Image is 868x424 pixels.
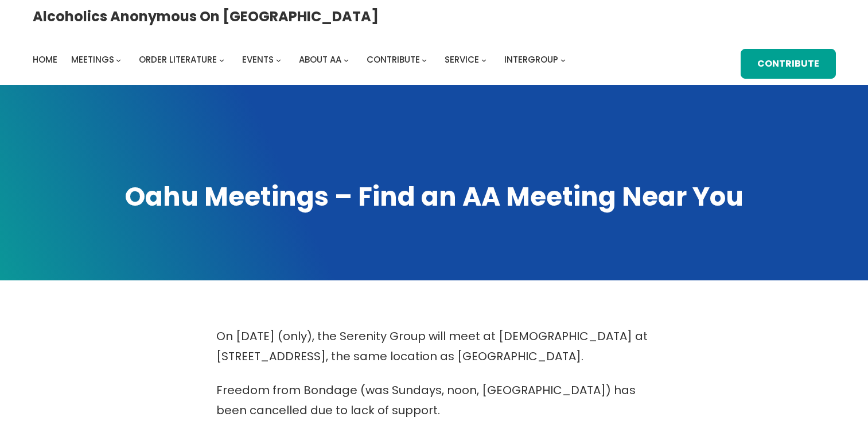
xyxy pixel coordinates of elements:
[33,52,570,68] nav: Intergroup
[33,52,57,68] a: Home
[71,53,114,65] span: Meetings
[276,57,281,63] button: Events submenu
[422,57,427,63] button: Contribute submenu
[560,57,566,63] button: Intergroup submenu
[33,53,57,65] span: Home
[344,57,349,63] button: About AA submenu
[741,49,836,79] a: Contribute
[139,53,217,65] span: Order Literature
[242,53,274,65] span: Events
[33,4,379,29] a: Alcoholics Anonymous on [GEOGRAPHIC_DATA]
[445,53,479,65] span: Service
[299,52,341,68] a: About AA
[504,53,558,65] span: Intergroup
[71,52,114,68] a: Meetings
[445,52,479,68] a: Service
[216,380,652,421] p: Freedom from Bondage (was Sundays, noon, [GEOGRAPHIC_DATA]) has been cancelled due to lack of sup...
[219,57,224,63] button: Order Literature submenu
[367,52,420,68] a: Contribute
[481,57,486,63] button: Service submenu
[33,179,836,215] h1: Oahu Meetings – Find an AA Meeting Near You
[299,53,341,65] span: About AA
[242,52,274,68] a: Events
[367,53,420,65] span: Contribute
[216,326,652,367] p: On [DATE] (only), the Serenity Group will meet at [DEMOGRAPHIC_DATA] at [STREET_ADDRESS], the sam...
[504,52,558,68] a: Intergroup
[116,57,121,63] button: Meetings submenu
